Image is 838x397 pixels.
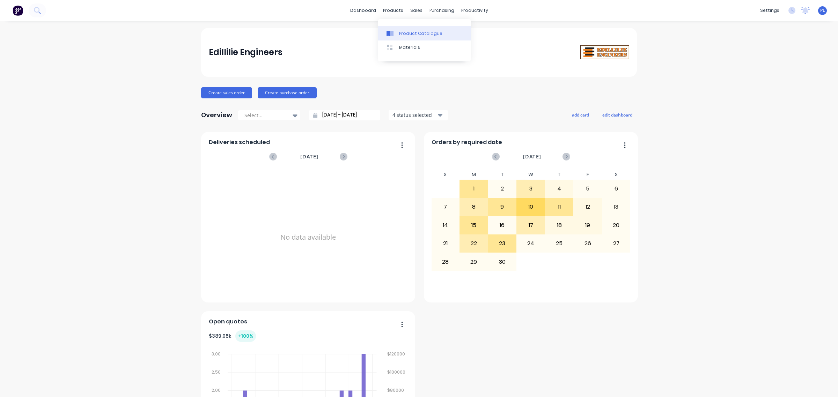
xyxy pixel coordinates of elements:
div: 24 [517,235,545,252]
div: productivity [458,5,492,16]
div: 8 [460,198,488,216]
div: M [460,170,488,180]
span: [DATE] [300,153,318,160]
span: Orders by required date [432,138,502,147]
span: Open quotes [209,317,247,326]
div: 28 [432,253,460,270]
div: W [516,170,545,180]
div: 12 [574,198,602,216]
tspan: 3.00 [212,351,221,357]
a: Product Catalogue [378,26,471,40]
div: F [573,170,602,180]
div: 30 [488,253,516,270]
div: purchasing [426,5,458,16]
tspan: $120000 [388,351,405,357]
div: 29 [460,253,488,270]
tspan: 2.50 [212,369,221,375]
div: 9 [488,198,516,216]
div: 15 [460,217,488,234]
div: 14 [432,217,460,234]
div: sales [407,5,426,16]
a: dashboard [347,5,380,16]
div: $ 389.05k [209,330,256,342]
button: 4 status selected [389,110,448,120]
div: 2 [488,180,516,197]
div: 7 [432,198,460,216]
button: Create purchase order [258,87,317,98]
div: 3 [517,180,545,197]
div: T [488,170,517,180]
div: 21 [432,235,460,252]
div: 18 [545,217,573,234]
div: products [380,5,407,16]
tspan: $100000 [388,369,406,375]
div: settings [757,5,783,16]
tspan: 2.00 [212,387,221,393]
div: 1 [460,180,488,197]
span: [DATE] [523,153,541,160]
div: 5 [574,180,602,197]
div: Overview [201,108,232,122]
button: Create sales order [201,87,252,98]
div: Materials [399,44,420,51]
a: Materials [378,40,471,54]
div: S [602,170,631,180]
div: 25 [545,235,573,252]
div: S [431,170,460,180]
div: 19 [574,217,602,234]
button: edit dashboard [598,110,637,119]
div: + 100 % [235,330,256,342]
div: 13 [602,198,630,216]
span: PL [820,7,825,14]
div: 4 [545,180,573,197]
span: Deliveries scheduled [209,138,270,147]
div: 4 status selected [392,111,436,119]
div: 10 [517,198,545,216]
div: No data available [209,170,408,305]
div: 11 [545,198,573,216]
div: Edillilie Engineers [209,45,282,59]
div: 22 [460,235,488,252]
div: 26 [574,235,602,252]
div: Product Catalogue [399,30,442,37]
div: 17 [517,217,545,234]
img: Factory [13,5,23,16]
img: Edillilie Engineers [580,45,629,60]
div: 20 [602,217,630,234]
tspan: $80000 [388,387,404,393]
div: 27 [602,235,630,252]
div: 16 [488,217,516,234]
div: T [545,170,574,180]
div: 23 [488,235,516,252]
button: add card [567,110,594,119]
div: 6 [602,180,630,197]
